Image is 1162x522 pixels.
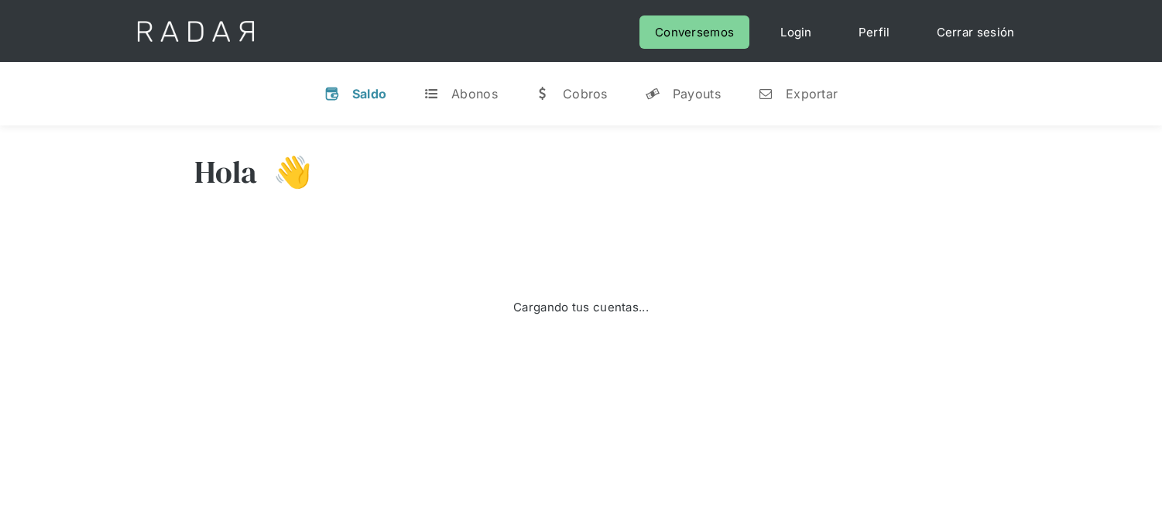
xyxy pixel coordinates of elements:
[758,86,773,101] div: n
[786,86,838,101] div: Exportar
[352,86,387,101] div: Saldo
[194,153,258,191] h3: Hola
[673,86,721,101] div: Payouts
[765,15,828,49] a: Login
[258,153,312,191] h3: 👋
[921,15,1030,49] a: Cerrar sesión
[423,86,439,101] div: t
[451,86,498,101] div: Abonos
[645,86,660,101] div: y
[563,86,608,101] div: Cobros
[324,86,340,101] div: v
[843,15,906,49] a: Perfil
[639,15,749,49] a: Conversemos
[513,297,649,318] div: Cargando tus cuentas...
[535,86,550,101] div: w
